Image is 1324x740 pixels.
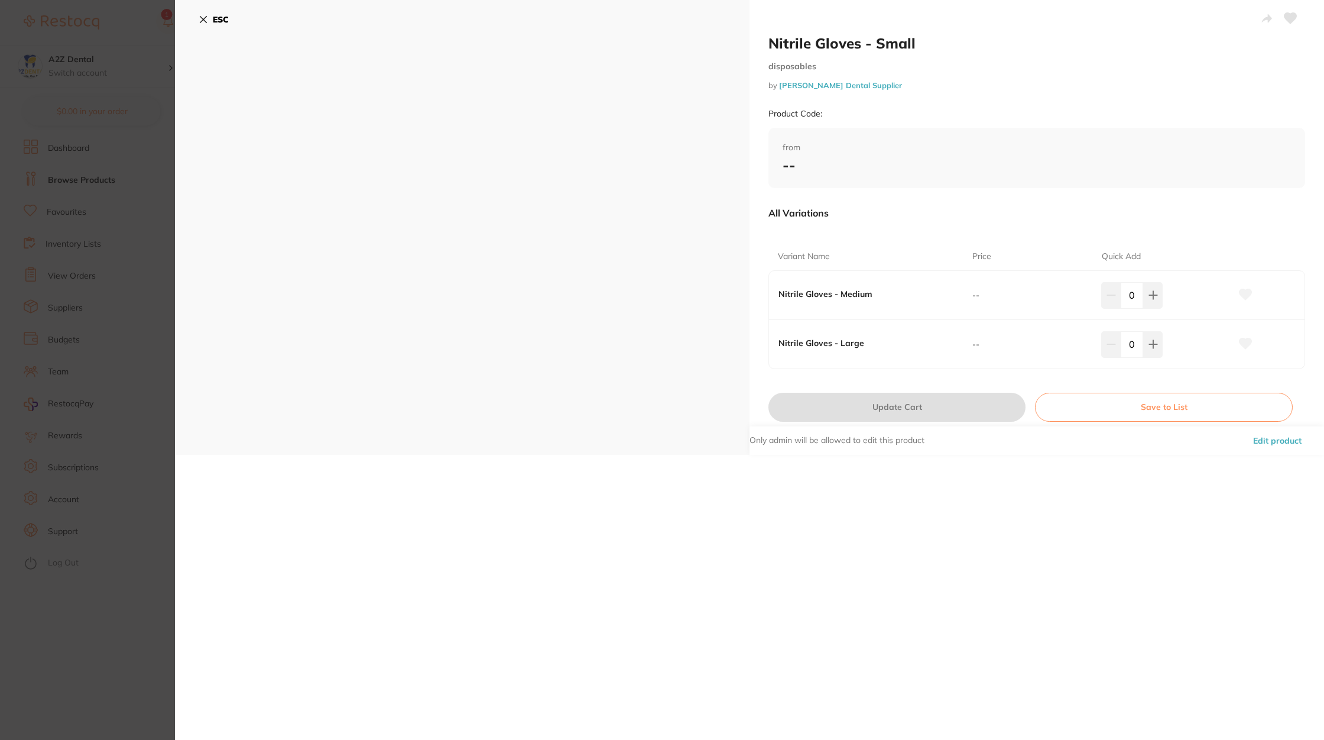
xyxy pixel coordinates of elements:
[213,14,229,25] b: ESC
[768,207,829,219] p: All Variations
[768,34,1305,52] h2: Nitrile Gloves - Small
[51,46,204,56] p: Message from Restocq, sent 1w ago
[778,251,830,263] p: Variant Name
[1035,393,1293,421] button: Save to List
[749,435,924,447] p: Only admin will be allowed to edit this product
[783,142,1291,154] span: from
[1102,251,1141,263] p: Quick Add
[51,34,203,102] span: It has been 14 days since you have started your Restocq journey. We wanted to do a check in and s...
[18,25,219,64] div: message notification from Restocq, 1w ago. It has been 14 days since you have started your Restoc...
[783,156,796,174] b: --
[768,81,1305,90] small: by
[768,62,1305,72] small: disposables
[972,251,991,263] p: Price
[972,290,1102,300] p: --
[778,289,953,299] b: Nitrile Gloves - Medium
[199,9,229,30] button: ESC
[768,393,1026,421] button: Update Cart
[768,109,822,119] small: Product Code:
[972,340,1102,349] p: --
[778,338,953,348] b: Nitrile Gloves - Large
[779,80,902,90] a: [PERSON_NAME] Dental Supplier
[27,35,46,54] img: Profile image for Restocq
[1250,426,1305,455] button: Edit product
